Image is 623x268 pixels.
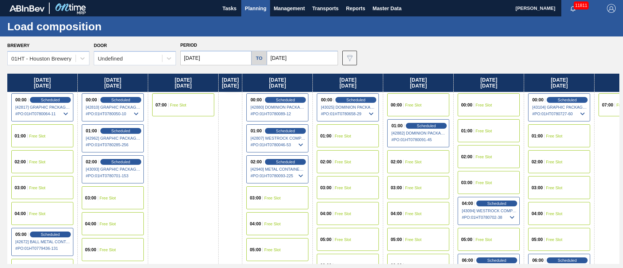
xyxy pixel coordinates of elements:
[250,140,305,149] span: # PO : 01HT0780046-53
[461,103,472,107] span: 00:00
[320,186,331,190] span: 03:00
[15,134,26,138] span: 01:00
[602,103,613,107] span: 07:00
[276,98,295,102] span: Scheduled
[531,237,543,242] span: 05:00
[546,211,562,216] span: Free Slot
[476,237,492,242] span: Free Slot
[487,201,506,206] span: Scheduled
[111,129,130,133] span: Scheduled
[86,140,141,149] span: # PO : 01HT0780285-256
[487,258,506,263] span: Scheduled
[41,232,60,237] span: Scheduled
[86,160,97,164] span: 02:00
[320,263,331,268] span: 06:00
[546,160,562,164] span: Free Slot
[219,74,242,92] div: [DATE] [DATE]
[264,196,281,200] span: Free Slot
[256,55,262,61] h5: to
[391,237,402,242] span: 05:00
[86,167,141,171] span: [43093] GRAPHIC PACKAGING INTERNATIONA - 0008221069
[250,196,261,200] span: 03:00
[155,103,167,107] span: 07:00
[391,211,402,216] span: 04:00
[267,51,338,65] input: mm/dd/yyyy
[242,74,312,92] div: [DATE] [DATE]
[15,211,26,216] span: 04:00
[15,244,70,253] span: # PO : 01HT0779436-131
[86,105,141,109] span: [42810] GRAPHIC PACKAGING INTERNATIONA - 0008221069
[546,186,562,190] span: Free Slot
[86,109,141,118] span: # PO : 01HT0780050-10
[320,211,331,216] span: 04:00
[335,134,351,138] span: Free Slot
[15,98,27,102] span: 00:00
[320,134,331,138] span: 01:00
[250,160,262,164] span: 02:00
[180,43,197,48] span: Period
[11,55,72,62] div: 01HT - Houston Brewery
[335,160,351,164] span: Free Slot
[476,180,492,185] span: Free Slot
[546,237,562,242] span: Free Slot
[15,186,26,190] span: 03:00
[391,124,403,128] span: 01:00
[264,222,281,226] span: Free Slot
[461,129,472,133] span: 01:00
[607,4,616,13] img: Logout
[100,248,116,252] span: Free Slot
[274,4,305,13] span: Management
[531,186,543,190] span: 03:00
[532,98,543,102] span: 00:00
[335,211,351,216] span: Free Slot
[264,248,281,252] span: Free Slot
[86,171,141,180] span: # PO : 01HT0780701-153
[391,103,402,107] span: 00:00
[346,98,365,102] span: Scheduled
[7,22,137,31] h1: Load composition
[180,51,251,65] input: mm/dd/yyyy
[461,155,472,159] span: 02:00
[462,201,473,206] span: 04:00
[532,109,587,118] span: # PO : 01HT0780727-60
[342,51,357,65] button: icon-filter-gray
[98,55,123,62] div: Undefined
[148,74,218,92] div: [DATE] [DATE]
[391,131,446,135] span: [42882] DOMINION PACKAGING, INC. - 0008325026
[461,237,472,242] span: 05:00
[405,263,422,268] span: Free Slot
[405,237,422,242] span: Free Slot
[78,74,148,92] div: [DATE] [DATE]
[391,186,402,190] span: 03:00
[85,196,96,200] span: 03:00
[321,98,332,102] span: 00:00
[85,222,96,226] span: 04:00
[383,74,453,92] div: [DATE] [DATE]
[250,98,262,102] span: 00:00
[531,134,543,138] span: 01:00
[405,160,422,164] span: Free Slot
[476,103,492,107] span: Free Slot
[532,258,543,263] span: 06:00
[461,180,472,185] span: 03:00
[15,232,27,237] span: 05:00
[462,258,473,263] span: 06:00
[250,136,305,140] span: [42807] WESTROCK COMPANY - FOLDING CAR - 0008219776
[405,211,422,216] span: Free Slot
[111,98,130,102] span: Scheduled
[405,186,422,190] span: Free Slot
[250,105,305,109] span: [42880] DOMINION PACKAGING, INC. - 0008325026
[321,105,376,109] span: [43025] DOMINION PACKAGING, INC. - 0008325026
[476,129,492,133] span: Free Slot
[454,74,524,92] div: [DATE] [DATE]
[250,129,262,133] span: 01:00
[312,4,339,13] span: Transports
[345,54,354,62] img: icon-filter-gray
[250,109,305,118] span: # PO : 01HT0780089-12
[245,4,266,13] span: Planning
[250,167,305,171] span: [42940] METAL CONTAINER CORPORATION - 0008219743
[391,160,402,164] span: 02:00
[531,160,543,164] span: 02:00
[532,105,587,109] span: [43104] GRAPHIC PACKAGING INTERNATIONA - 0008221069
[7,43,30,48] label: Brewery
